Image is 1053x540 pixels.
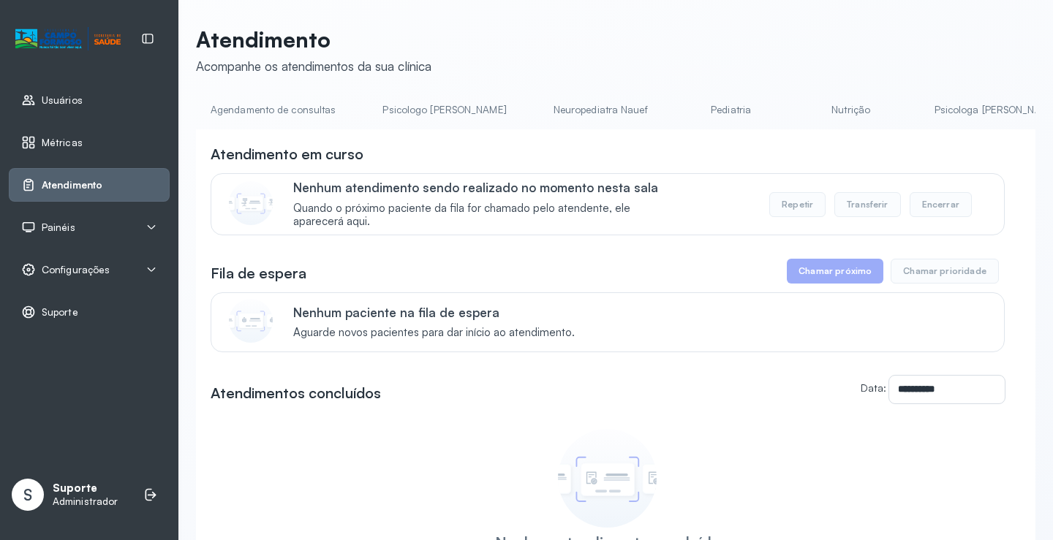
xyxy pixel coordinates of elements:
a: Neuropediatra Nauef [539,98,663,122]
button: Transferir [834,192,901,217]
span: Métricas [42,137,83,149]
h3: Atendimento em curso [211,144,363,164]
img: Imagem de CalloutCard [229,299,273,343]
h3: Fila de espera [211,263,306,284]
span: Quando o próximo paciente da fila for chamado pelo atendente, ele aparecerá aqui. [293,202,680,229]
p: Suporte [53,482,118,495]
a: Psicologo [PERSON_NAME] [368,98,521,122]
h3: Atendimentos concluídos [211,383,381,403]
label: Data: [861,381,886,394]
span: Painéis [42,221,75,234]
span: Atendimento [42,179,102,191]
p: Administrador [53,495,118,508]
a: Métricas [21,135,157,150]
span: Aguarde novos pacientes para dar início ao atendimento. [293,326,575,340]
span: Configurações [42,264,110,276]
p: Nenhum atendimento sendo realizado no momento nesta sala [293,180,680,195]
a: Nutrição [800,98,902,122]
img: Imagem de empty state [558,429,657,528]
p: Atendimento [196,26,431,53]
button: Encerrar [910,192,972,217]
img: Logotipo do estabelecimento [15,27,121,51]
img: Imagem de CalloutCard [229,181,273,225]
p: Nenhum paciente na fila de espera [293,305,575,320]
a: Usuários [21,93,157,107]
a: Agendamento de consultas [196,98,350,122]
a: Pediatria [680,98,782,122]
span: Suporte [42,306,78,319]
button: Repetir [769,192,826,217]
button: Chamar prioridade [891,259,999,284]
span: Usuários [42,94,83,107]
button: Chamar próximo [787,259,883,284]
div: Acompanhe os atendimentos da sua clínica [196,58,431,74]
a: Atendimento [21,178,157,192]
